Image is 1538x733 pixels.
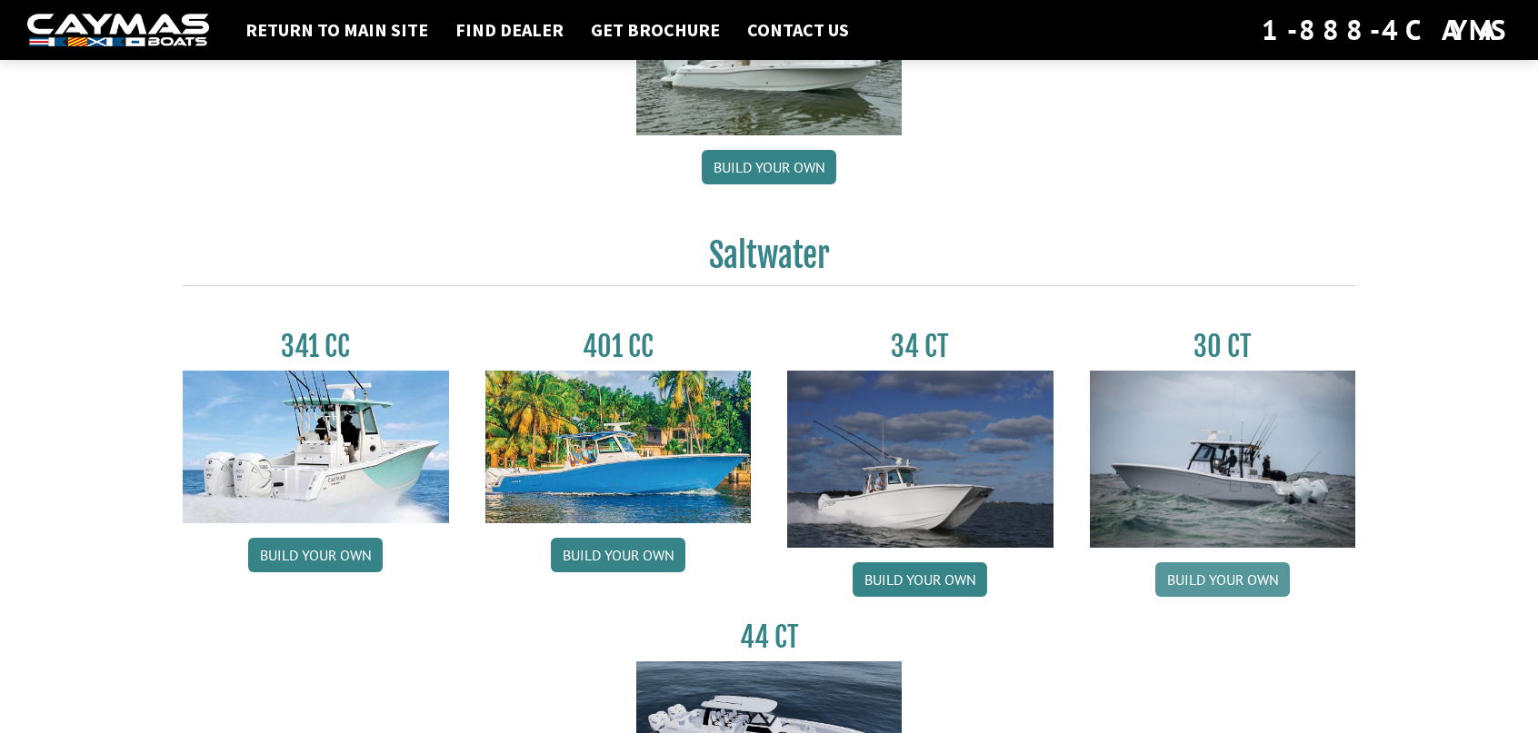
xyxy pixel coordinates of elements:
[446,18,573,42] a: Find Dealer
[551,538,685,572] a: Build your own
[582,18,729,42] a: Get Brochure
[1090,371,1356,548] img: 30_CT_photo_shoot_for_caymas_connect.jpg
[248,538,383,572] a: Build your own
[27,14,209,47] img: white-logo-c9c8dbefe5ff5ceceb0f0178aa75bf4bb51f6bca0971e226c86eb53dfe498488.png
[1155,562,1290,597] a: Build your own
[636,620,903,654] h3: 44 CT
[787,330,1054,363] h3: 34 CT
[738,18,858,42] a: Contact Us
[485,330,752,363] h3: 401 CC
[485,371,752,523] img: 401CC_thumb.pg.jpg
[1090,330,1356,363] h3: 30 CT
[183,235,1355,286] h2: Saltwater
[702,150,836,184] a: Build your own
[183,330,449,363] h3: 341 CC
[236,18,437,42] a: Return to main site
[787,371,1054,548] img: Caymas_34_CT_pic_1.jpg
[183,371,449,523] img: 341CC-thumbjpg.jpg
[1262,10,1511,50] div: 1-888-4CAYMAS
[853,562,987,597] a: Build your own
